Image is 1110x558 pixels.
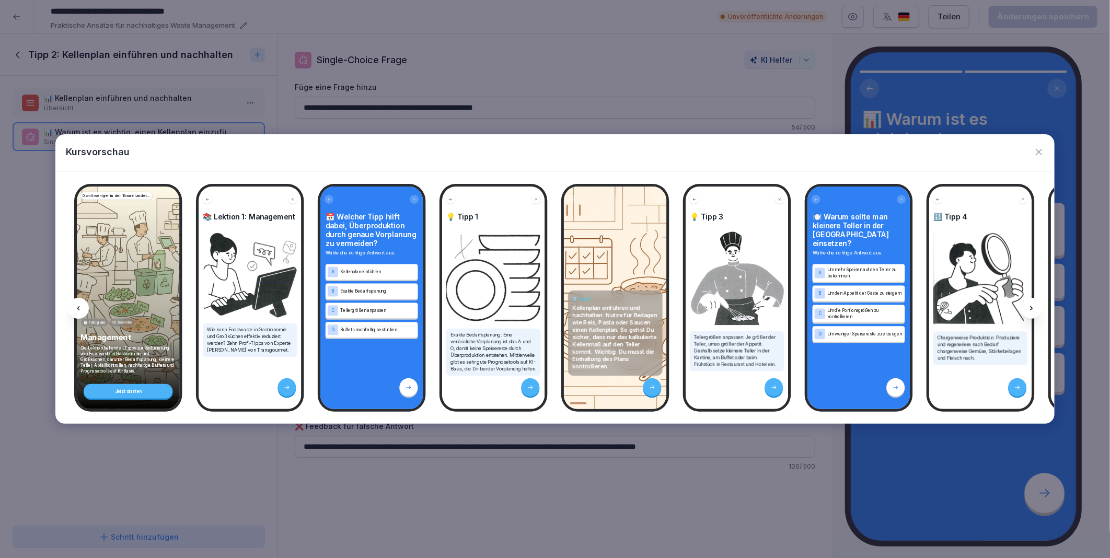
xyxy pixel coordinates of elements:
[80,332,176,342] p: Management
[690,213,784,222] h4: 💡 Tipp 3
[340,327,416,333] p: Buffets nachhaltig bestücken
[207,327,293,354] p: Wie kann Foodwaste in Gastronomie und Großküchen effektiv reduziert werden? Zehn Profi-Tipps von ...
[331,270,334,274] p: A
[694,334,780,368] p: Tellergrößen anpassen: Je größer der Teller, umso größer der Appetit. Deshalb setze kleinere Tell...
[326,249,418,257] p: Wähle die richtige Antwort aus.
[818,311,822,316] p: C
[933,231,1028,326] img: Bild und Text Vorschau
[446,213,541,222] h4: 💡 Tipp 1
[446,231,541,323] img: Bild und Text Vorschau
[112,320,132,326] p: 15 Schritte
[813,249,905,257] p: Wähle die richtige Antwort aus.
[89,320,106,326] p: Fällig am
[331,308,334,313] p: C
[80,345,176,374] p: Die Lektion behandelt Tipps zur Reduzierung von Foodwaste in Gastronomie und Großküchen, darunter...
[331,328,334,332] p: D
[340,288,416,295] p: Exakte Bedarfsplanung
[450,332,537,373] p: Exakte Bedarfsplanung: Eine verlässliche Vorplanung ist das A und O, damit keine Speisereste durc...
[573,296,658,302] h4: 🔢 Tipp 2
[813,213,905,248] h4: 🍽️ Warum sollte man kleinere Teller in der [GEOGRAPHIC_DATA] einsetzen?
[203,213,297,222] h4: 📚 Lektion 1: Management
[203,231,297,318] img: Bild und Text Vorschau
[66,145,130,159] p: Kursvorschau
[827,267,903,280] p: Um mehr Speisen auf den Teller zu bekommen
[818,291,822,296] p: B
[340,308,416,314] p: Tellergrößen anpassen
[326,213,418,248] h4: 📅 Welcher Tipp hilft dabei, Überproduktion durch genaue Vorplanung zu vermeiden?
[340,269,416,275] p: Kellenplan einführen
[690,231,784,326] img: Bild und Text Vorschau
[83,193,151,199] p: Damit weniger in der Tonne landet...
[84,384,173,399] div: Jetzt starten
[573,305,658,370] p: Kellenplan einführen und nachhalten: Nutze für Beilagen wie Reis, Pasta oder Saucen einen Kellenp...
[933,213,1028,222] h4: 🔢 Tipp 4
[818,271,822,275] p: A
[938,335,1024,362] p: Chargenweise Produktion: Produziere und regeneriere nach Bedarf chargenweise Gemüse, Stärkebeilag...
[827,308,903,320] p: Um die Portionsgrößen zu kontrollieren
[818,332,822,336] p: D
[827,290,903,297] p: Um den Appetit der Gäste zu steigern
[331,289,334,294] p: B
[827,331,903,338] p: Um weniger Speisereste zu erzeugen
